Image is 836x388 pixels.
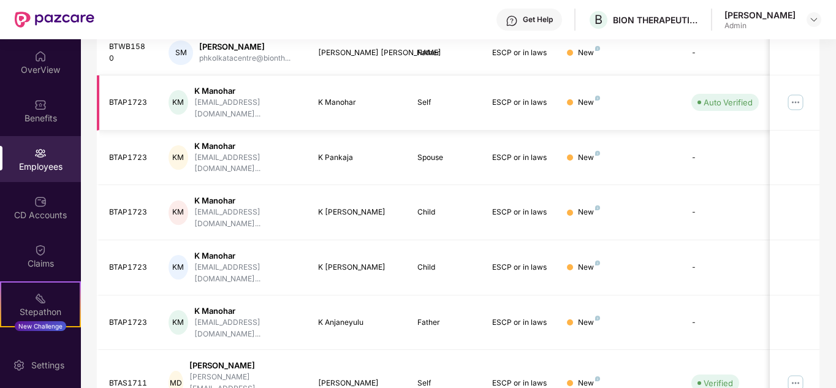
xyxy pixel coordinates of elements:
img: svg+xml;base64,PHN2ZyBpZD0iQ2xhaW0iIHhtbG5zPSJodHRwOi8vd3d3LnczLm9yZy8yMDAwL3N2ZyIgd2lkdGg9IjIwIi... [34,244,47,256]
div: phkolkatacentre@bionth... [199,53,291,64]
img: svg+xml;base64,PHN2ZyB4bWxucz0iaHR0cDovL3d3dy53My5vcmcvMjAwMC9zdmciIHdpZHRoPSIyMSIgaGVpZ2h0PSIyMC... [34,292,47,305]
div: [EMAIL_ADDRESS][DOMAIN_NAME]... [194,262,298,285]
div: BTAP1723 [109,317,150,329]
div: K Manohar [194,140,298,152]
td: - [682,185,769,240]
div: [PERSON_NAME] [PERSON_NAME] [318,47,398,59]
img: svg+xml;base64,PHN2ZyBpZD0iRW1wbG95ZWVzIiB4bWxucz0iaHR0cDovL3d3dy53My5vcmcvMjAwMC9zdmciIHdpZHRoPS... [34,147,47,159]
img: svg+xml;base64,PHN2ZyB4bWxucz0iaHR0cDovL3d3dy53My5vcmcvMjAwMC9zdmciIHdpZHRoPSI4IiBoZWlnaHQ9IjgiIH... [595,151,600,156]
div: ESCP or in laws [492,97,547,108]
img: svg+xml;base64,PHN2ZyBpZD0iRW5kb3JzZW1lbnRzIiB4bWxucz0iaHR0cDovL3d3dy53My5vcmcvMjAwMC9zdmciIHdpZH... [34,341,47,353]
div: K Manohar [194,85,298,97]
div: BTWB1580 [109,41,150,64]
div: New [578,262,600,273]
img: svg+xml;base64,PHN2ZyBpZD0iRHJvcGRvd24tMzJ4MzIiIHhtbG5zPSJodHRwOi8vd3d3LnczLm9yZy8yMDAwL3N2ZyIgd2... [809,15,819,25]
div: New [578,317,600,329]
img: svg+xml;base64,PHN2ZyBpZD0iSG9tZSIgeG1sbnM9Imh0dHA6Ly93d3cudzMub3JnLzIwMDAvc3ZnIiB3aWR0aD0iMjAiIG... [34,50,47,63]
td: - [682,31,769,75]
div: New [578,97,600,108]
div: BION THERAPEUTICS ([GEOGRAPHIC_DATA]) PRIVATE LIMITED [613,14,699,26]
div: K Manohar [194,305,298,317]
img: New Pazcare Logo [15,12,94,28]
img: svg+xml;base64,PHN2ZyB4bWxucz0iaHR0cDovL3d3dy53My5vcmcvMjAwMC9zdmciIHdpZHRoPSI4IiBoZWlnaHQ9IjgiIH... [595,376,600,381]
img: svg+xml;base64,PHN2ZyB4bWxucz0iaHR0cDovL3d3dy53My5vcmcvMjAwMC9zdmciIHdpZHRoPSI4IiBoZWlnaHQ9IjgiIH... [595,96,600,101]
div: K Manohar [194,195,298,207]
div: BTAP1723 [109,152,150,164]
div: Father [417,317,473,329]
div: ESCP or in laws [492,47,547,59]
img: manageButton [786,93,805,112]
div: [PERSON_NAME] [199,41,291,53]
div: K Pankaja [318,152,398,164]
td: - [682,295,769,351]
div: New Challenge [15,321,66,331]
div: K Manohar [318,97,398,108]
div: KM [169,90,188,115]
div: ESCP or in laws [492,152,547,164]
div: Self [417,97,473,108]
div: K Anjaneyulu [318,317,398,329]
div: KM [169,255,188,280]
div: SM [169,40,193,65]
div: [EMAIL_ADDRESS][DOMAIN_NAME]... [194,97,298,120]
div: [EMAIL_ADDRESS][DOMAIN_NAME]... [194,152,298,175]
div: K [PERSON_NAME] [318,262,398,273]
div: Settings [28,359,68,371]
div: Father [417,47,473,59]
td: - [682,131,769,186]
div: KM [169,145,188,170]
td: - [682,240,769,295]
div: [PERSON_NAME] [724,9,796,21]
div: ESCP or in laws [492,207,547,218]
div: Auto Verified [704,96,753,108]
div: BTAP1723 [109,97,150,108]
img: svg+xml;base64,PHN2ZyBpZD0iSGVscC0zMngzMiIgeG1sbnM9Imh0dHA6Ly93d3cudzMub3JnLzIwMDAvc3ZnIiB3aWR0aD... [506,15,518,27]
div: New [578,207,600,218]
div: KM [169,310,188,335]
div: BTAP1723 [109,207,150,218]
div: [EMAIL_ADDRESS][DOMAIN_NAME]... [194,207,298,230]
img: svg+xml;base64,PHN2ZyB4bWxucz0iaHR0cDovL3d3dy53My5vcmcvMjAwMC9zdmciIHdpZHRoPSI4IiBoZWlnaHQ9IjgiIH... [595,261,600,265]
div: [EMAIL_ADDRESS][DOMAIN_NAME]... [194,317,298,340]
div: KM [169,200,188,225]
div: [PERSON_NAME] [189,360,298,371]
div: Get Help [523,15,553,25]
div: Child [417,262,473,273]
div: ESCP or in laws [492,317,547,329]
img: svg+xml;base64,PHN2ZyB4bWxucz0iaHR0cDovL3d3dy53My5vcmcvMjAwMC9zdmciIHdpZHRoPSI4IiBoZWlnaHQ9IjgiIH... [595,205,600,210]
span: B [595,12,602,27]
img: svg+xml;base64,PHN2ZyBpZD0iQmVuZWZpdHMiIHhtbG5zPSJodHRwOi8vd3d3LnczLm9yZy8yMDAwL3N2ZyIgd2lkdGg9Ij... [34,99,47,111]
div: Child [417,207,473,218]
div: New [578,47,600,59]
div: ESCP or in laws [492,262,547,273]
img: svg+xml;base64,PHN2ZyBpZD0iU2V0dGluZy0yMHgyMCIgeG1sbnM9Imh0dHA6Ly93d3cudzMub3JnLzIwMDAvc3ZnIiB3aW... [13,359,25,371]
div: Spouse [417,152,473,164]
div: Stepathon [1,306,80,318]
div: K [PERSON_NAME] [318,207,398,218]
img: svg+xml;base64,PHN2ZyBpZD0iQ0RfQWNjb3VudHMiIGRhdGEtbmFtZT0iQ0QgQWNjb3VudHMiIHhtbG5zPSJodHRwOi8vd3... [34,196,47,208]
div: K Manohar [194,250,298,262]
div: BTAP1723 [109,262,150,273]
img: svg+xml;base64,PHN2ZyB4bWxucz0iaHR0cDovL3d3dy53My5vcmcvMjAwMC9zdmciIHdpZHRoPSI4IiBoZWlnaHQ9IjgiIH... [595,316,600,321]
div: New [578,152,600,164]
div: Admin [724,21,796,31]
img: svg+xml;base64,PHN2ZyB4bWxucz0iaHR0cDovL3d3dy53My5vcmcvMjAwMC9zdmciIHdpZHRoPSI4IiBoZWlnaHQ9IjgiIH... [595,46,600,51]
